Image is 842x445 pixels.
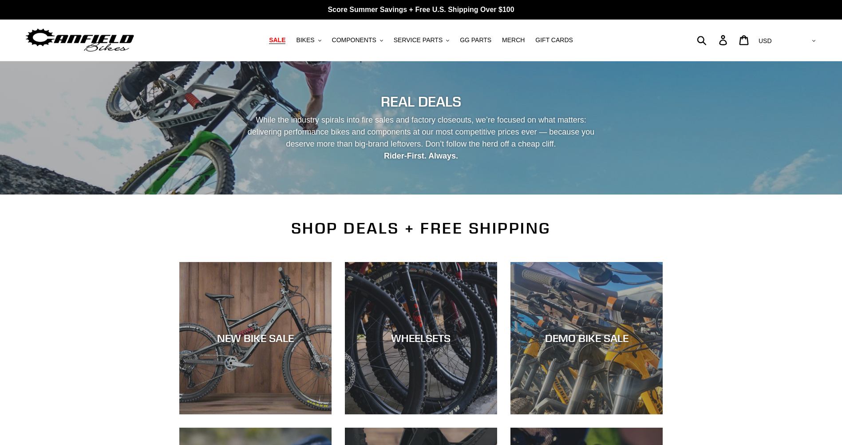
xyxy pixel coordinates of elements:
[702,30,724,50] input: Search
[179,262,332,414] a: NEW BIKE SALE
[460,36,491,44] span: GG PARTS
[296,36,314,44] span: BIKES
[345,262,497,414] a: WHEELSETS
[345,332,497,345] div: WHEELSETS
[179,93,663,110] h2: REAL DEALS
[498,34,529,46] a: MERCH
[292,34,325,46] button: BIKES
[535,36,573,44] span: GIFT CARDS
[502,36,525,44] span: MERCH
[389,34,454,46] button: SERVICE PARTS
[265,34,290,46] a: SALE
[384,151,458,160] strong: Rider-First. Always.
[510,262,663,414] a: DEMO BIKE SALE
[455,34,496,46] a: GG PARTS
[531,34,577,46] a: GIFT CARDS
[328,34,387,46] button: COMPONENTS
[179,332,332,345] div: NEW BIKE SALE
[179,219,663,238] h2: SHOP DEALS + FREE SHIPPING
[394,36,443,44] span: SERVICE PARTS
[269,36,285,44] span: SALE
[240,114,603,162] p: While the industry spirals into fire sales and factory closeouts, we’re focused on what matters: ...
[332,36,376,44] span: COMPONENTS
[24,26,135,54] img: Canfield Bikes
[510,332,663,345] div: DEMO BIKE SALE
